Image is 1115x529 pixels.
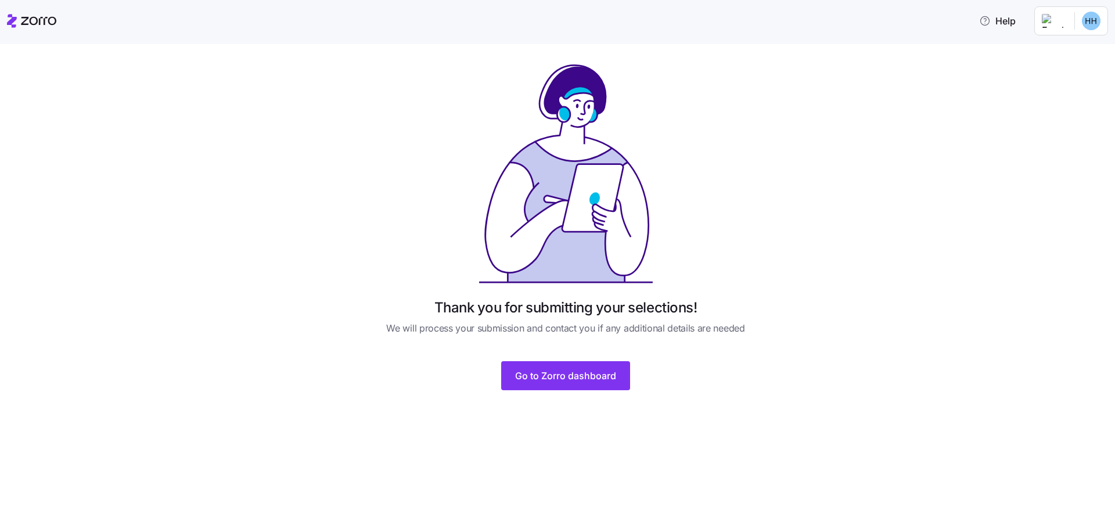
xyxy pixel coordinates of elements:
img: 96cb5a6b6735aca78c21fdbc50c0fee7 [1082,12,1100,30]
span: Help [979,14,1016,28]
span: Go to Zorro dashboard [515,369,616,383]
img: Employer logo [1042,14,1065,28]
span: We will process your submission and contact you if any additional details are needed [386,321,744,336]
button: Help [970,9,1025,33]
h1: Thank you for submitting your selections! [434,298,697,316]
button: Go to Zorro dashboard [501,361,630,390]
